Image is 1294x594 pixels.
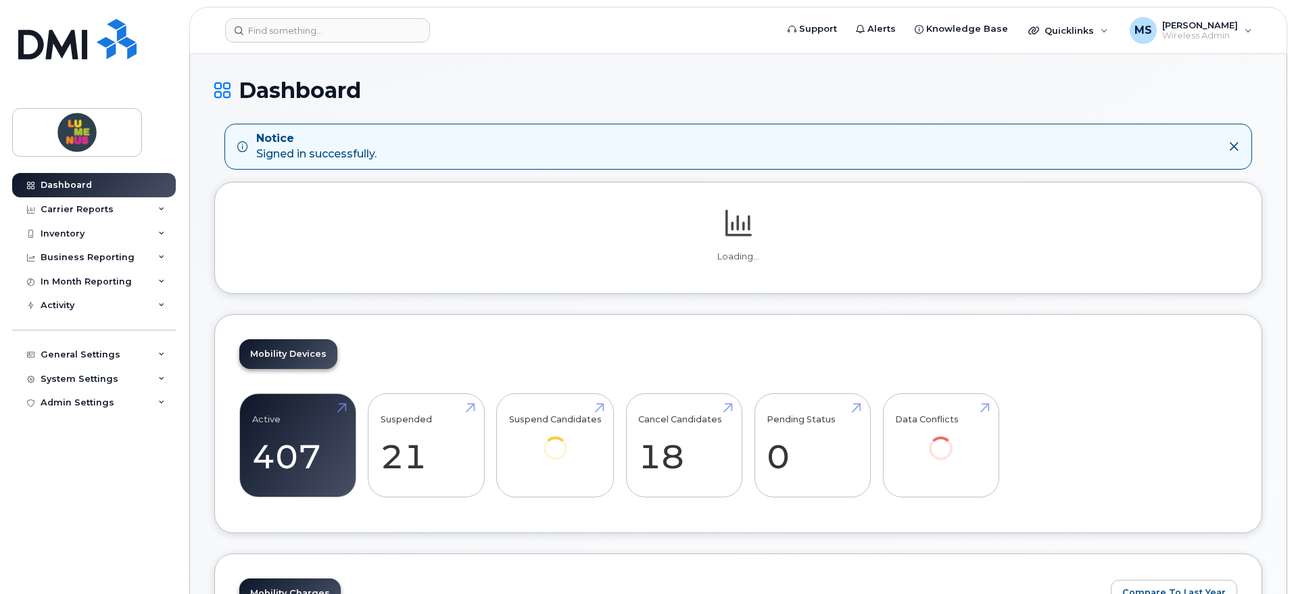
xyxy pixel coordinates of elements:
[381,401,472,490] a: Suspended 21
[256,131,377,162] div: Signed in successfully.
[214,78,1262,102] h1: Dashboard
[252,401,343,490] a: Active 407
[895,401,986,478] a: Data Conflicts
[239,339,337,369] a: Mobility Devices
[256,131,377,147] strong: Notice
[239,251,1237,263] p: Loading...
[509,401,602,478] a: Suspend Candidates
[767,401,858,490] a: Pending Status 0
[638,401,729,490] a: Cancel Candidates 18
